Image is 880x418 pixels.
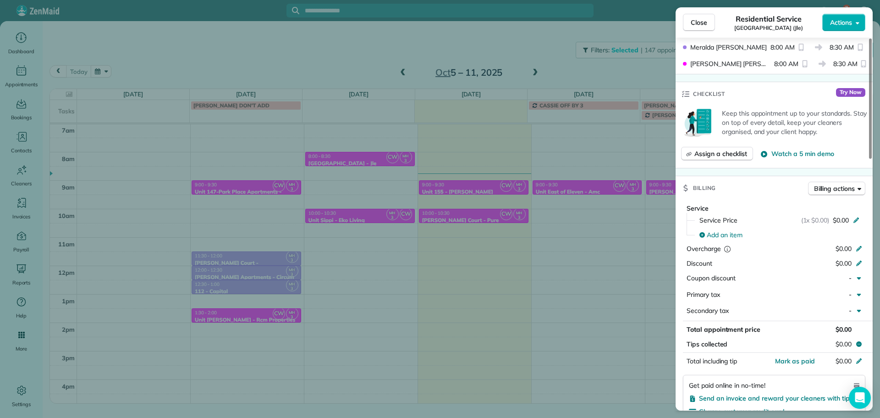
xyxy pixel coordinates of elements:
button: Close [683,14,715,31]
span: $0.00 [836,245,852,253]
span: 8:30 AM [833,59,858,68]
span: Assign a checklist [694,149,747,158]
p: Keep this appointment up to your standards. Stay on top of every detail, keep your cleaners organ... [722,109,867,136]
span: $0.00 [836,259,852,268]
span: $0.00 [836,340,852,349]
span: $0.00 [833,216,849,225]
span: Coupon discount [687,274,736,282]
span: Watch a 5 min demo [771,149,834,158]
div: Overcharge [687,244,766,253]
span: - [849,290,852,299]
button: Service Price(1x $0.00)$0.00 [694,213,865,228]
span: Discount [687,259,712,268]
span: Service Price [699,216,737,225]
span: Billing actions [814,184,855,193]
span: Total appointment price [687,325,760,334]
span: Mark as paid [775,357,815,365]
button: Add an item [694,228,865,242]
span: Close [691,18,707,27]
span: Primary tax [687,290,720,299]
span: Service [687,204,709,212]
button: Mark as paid [775,357,815,366]
span: 8:30 AM [830,43,854,52]
div: Open Intercom Messenger [849,387,871,409]
span: Send an invoice and reward your cleaners with tips [699,394,853,402]
span: Try Now [836,88,865,97]
span: Add an item [707,230,742,240]
span: [PERSON_NAME] [PERSON_NAME]-German [690,59,770,68]
button: Tips collected$0.00 [683,338,865,351]
span: Billing [693,184,716,193]
span: Tips collected [687,340,727,349]
span: Get paid online in no-time! [689,381,765,390]
span: 8:00 AM [770,43,795,52]
span: 8:00 AM [774,59,798,68]
span: Total including tip [687,357,737,365]
span: (1x $0.00) [801,216,830,225]
span: Actions [830,18,852,27]
span: - [849,307,852,315]
span: Secondary tax [687,307,729,315]
span: Residential Service [736,13,801,24]
span: - [849,274,852,282]
span: $0.00 [836,325,852,334]
button: Assign a checklist [681,147,753,161]
span: Meralda [PERSON_NAME] [690,43,767,52]
span: Charge customer credit card [699,407,785,416]
button: Watch a 5 min demo [760,149,834,158]
span: $0.00 [836,357,852,365]
span: Checklist [693,89,725,99]
span: [GEOGRAPHIC_DATA] (Jle) [734,24,803,32]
